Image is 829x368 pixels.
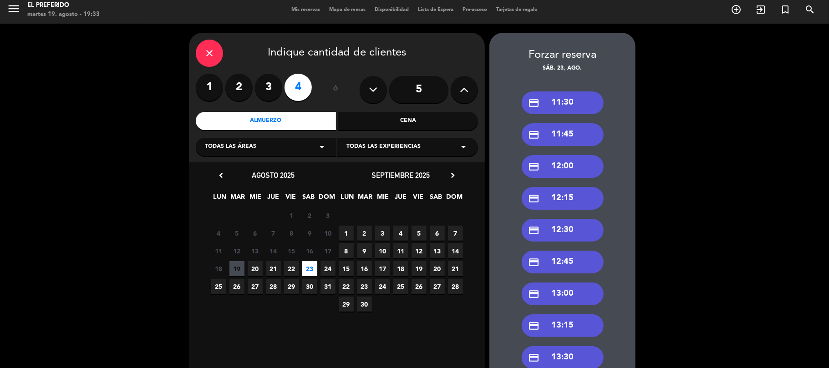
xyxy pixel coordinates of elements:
[375,243,390,258] span: 10
[489,64,636,73] div: sáb. 23, ago.
[196,40,478,67] div: Indique cantidad de clientes
[320,261,336,276] span: 24
[448,243,463,258] span: 14
[376,192,391,207] span: MIE
[731,4,742,15] i: add_circle_outline
[229,261,244,276] span: 19
[522,187,604,210] div: 12:15
[320,208,336,223] span: 3
[357,243,372,258] span: 9
[522,123,604,146] div: 11:45
[248,279,263,294] span: 27
[522,219,604,242] div: 12:30
[205,142,256,151] span: Todas las áreas
[287,7,325,12] span: Mis reservas
[285,74,312,101] label: 4
[320,226,336,241] span: 10
[346,142,421,151] span: Todas las experiencias
[448,171,458,180] i: chevron_right
[301,192,316,207] span: SAB
[230,192,245,207] span: MAR
[229,226,244,241] span: 5
[266,261,281,276] span: 21
[522,251,604,273] div: 12:45
[412,226,427,241] span: 5
[339,226,354,241] span: 1
[413,7,458,12] span: Lista de Espera
[357,226,372,241] span: 2
[216,171,226,180] i: chevron_left
[393,226,408,241] span: 4
[529,320,540,332] i: credit_card
[266,192,281,207] span: JUE
[302,279,317,294] span: 30
[755,4,766,15] i: exit_to_app
[430,243,445,258] span: 13
[211,226,226,241] span: 4
[321,74,351,106] div: ó
[255,74,282,101] label: 3
[357,261,372,276] span: 16
[522,314,604,337] div: 13:15
[522,155,604,178] div: 12:00
[302,226,317,241] span: 9
[27,10,100,19] div: martes 19. agosto - 19:33
[412,261,427,276] span: 19
[522,282,604,305] div: 13:00
[429,192,444,207] span: SAB
[284,261,299,276] span: 22
[266,243,281,258] span: 14
[229,243,244,258] span: 12
[458,7,492,12] span: Pre-acceso
[339,297,354,312] span: 29
[339,243,354,258] span: 8
[393,243,408,258] span: 11
[196,112,336,130] div: Almuerzo
[340,192,355,207] span: LUN
[248,243,263,258] span: 13
[248,192,263,207] span: MIE
[529,352,540,363] i: credit_card
[411,192,426,207] span: VIE
[284,226,299,241] span: 8
[339,279,354,294] span: 22
[316,141,327,152] i: arrow_drop_down
[804,4,815,15] i: search
[357,297,372,312] span: 30
[339,261,354,276] span: 15
[248,226,263,241] span: 6
[489,46,636,64] div: Forzar reserva
[371,171,430,180] span: septiembre 2025
[211,261,226,276] span: 18
[213,192,228,207] span: LUN
[393,261,408,276] span: 18
[529,129,540,141] i: credit_card
[430,261,445,276] span: 20
[225,74,253,101] label: 2
[529,288,540,300] i: credit_card
[412,279,427,294] span: 26
[211,243,226,258] span: 11
[320,279,336,294] span: 31
[266,279,281,294] span: 28
[252,171,295,180] span: agosto 2025
[319,192,334,207] span: DOM
[302,261,317,276] span: 23
[284,279,299,294] span: 29
[529,193,540,204] i: credit_card
[448,226,463,241] span: 7
[412,243,427,258] span: 12
[492,7,542,12] span: Tarjetas de regalo
[7,2,20,15] i: menu
[325,7,370,12] span: Mapa de mesas
[529,161,540,172] i: credit_card
[248,261,263,276] span: 20
[357,279,372,294] span: 23
[284,243,299,258] span: 15
[430,279,445,294] span: 27
[375,261,390,276] span: 17
[284,192,299,207] span: VIE
[430,226,445,241] span: 6
[302,243,317,258] span: 16
[358,192,373,207] span: MAR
